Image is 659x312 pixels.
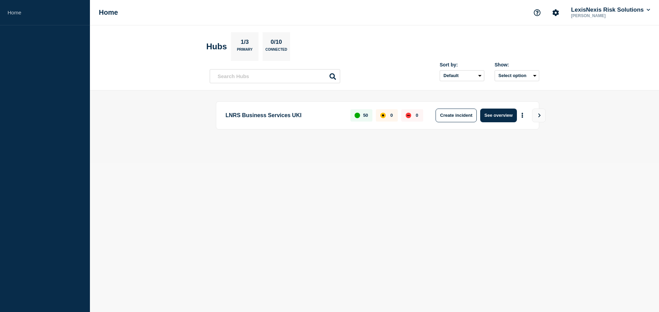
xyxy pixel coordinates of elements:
[570,13,641,18] p: [PERSON_NAME]
[518,109,527,122] button: More actions
[440,70,484,81] select: Sort by
[436,109,477,122] button: Create incident
[416,113,418,118] p: 0
[530,5,544,20] button: Support
[237,48,253,55] p: Primary
[206,42,227,51] h2: Hubs
[495,62,539,67] div: Show:
[390,113,393,118] p: 0
[548,5,563,20] button: Account settings
[380,113,386,118] div: affected
[363,113,368,118] p: 50
[268,39,285,48] p: 0/10
[440,62,484,67] div: Sort by:
[238,39,252,48] p: 1/3
[210,69,340,83] input: Search Hubs
[495,70,539,81] button: Select option
[355,113,360,118] div: up
[406,113,411,118] div: down
[265,48,287,55] p: Connected
[532,109,546,122] button: View
[480,109,517,122] button: See overview
[226,109,343,122] p: LNRS Business Services UKI
[570,7,651,13] button: LexisNexis Risk Solutions
[99,9,118,16] h1: Home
